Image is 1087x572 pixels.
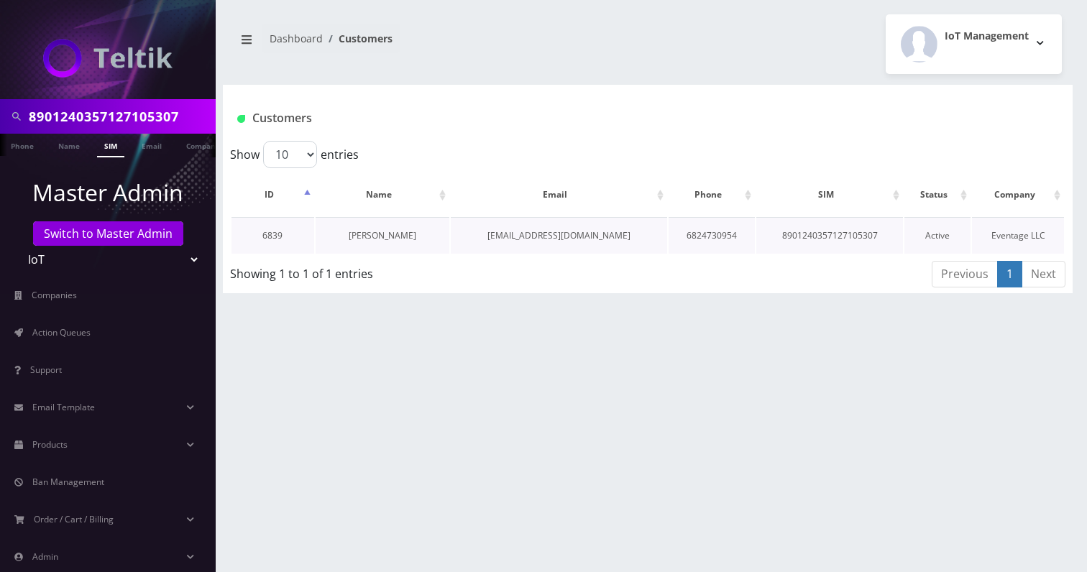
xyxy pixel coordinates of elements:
span: Companies [32,289,77,301]
label: Show entries [230,141,359,168]
td: [EMAIL_ADDRESS][DOMAIN_NAME] [451,217,668,254]
th: Email: activate to sort column ascending [451,174,668,216]
td: 6839 [231,217,314,254]
span: Order / Cart / Billing [34,513,114,525]
button: IoT Management [886,14,1062,74]
a: [PERSON_NAME] [349,229,416,241]
input: Search in Company [29,103,212,130]
a: Dashboard [270,32,323,45]
a: Phone [4,134,41,156]
a: Next [1022,261,1065,287]
h1: Customers [237,111,918,125]
a: Switch to Master Admin [33,221,183,246]
span: Email Template [32,401,95,413]
select: Showentries [263,141,317,168]
td: Active [904,217,971,254]
span: Ban Management [32,476,104,488]
th: Name: activate to sort column ascending [316,174,449,216]
th: Company: activate to sort column ascending [972,174,1064,216]
img: IoT [43,39,173,78]
a: Previous [932,261,998,287]
a: 1 [997,261,1022,287]
span: Action Queues [32,326,91,338]
li: Customers [323,31,393,46]
h2: IoT Management [945,30,1029,42]
th: Phone: activate to sort column ascending [669,174,755,216]
th: SIM: activate to sort column ascending [756,174,903,216]
th: ID: activate to sort column descending [231,174,314,216]
nav: breadcrumb [234,24,637,65]
span: Products [32,438,68,451]
div: Showing 1 to 1 of 1 entries [230,259,567,282]
th: Status: activate to sort column ascending [904,174,971,216]
a: Email [134,134,169,156]
span: Support [30,364,62,376]
span: Admin [32,550,58,563]
td: 8901240357127105307 [756,217,903,254]
td: Eventage LLC [972,217,1064,254]
td: 6824730954 [669,217,755,254]
a: SIM [97,134,124,157]
a: Name [51,134,87,156]
a: Company [179,134,227,156]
